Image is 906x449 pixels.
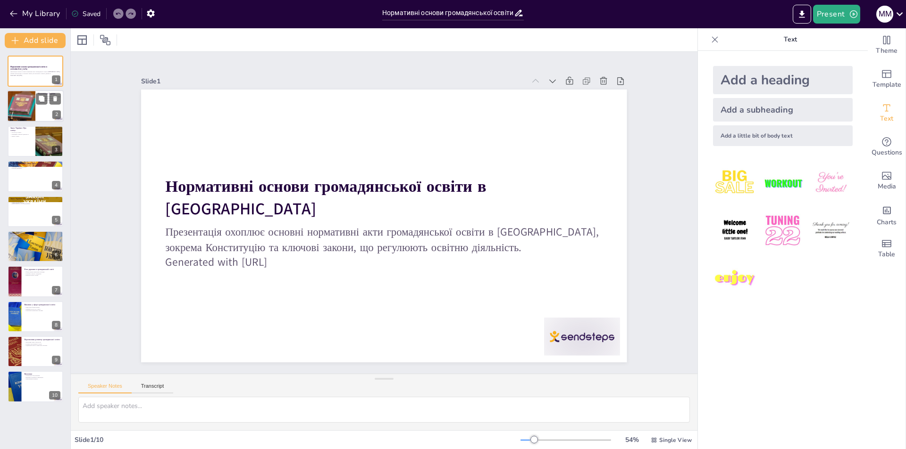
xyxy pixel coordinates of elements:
div: 3 [52,146,60,154]
div: 7 [52,286,60,294]
div: Layout [75,33,90,48]
input: Insert title [382,6,514,20]
div: Add a subheading [713,98,853,122]
p: Доступ до освіти [10,132,33,134]
span: Position [100,34,111,46]
p: Конституція України [38,93,61,96]
div: 7 [8,266,63,297]
p: Формування свідомих громадян [10,234,60,236]
div: Saved [71,9,101,18]
span: Theme [876,46,898,56]
p: Недостатнє фінансування [24,306,60,308]
div: 8 [52,321,60,329]
img: 1.jpeg [713,161,757,205]
p: Конституція як основа освіти [38,98,61,100]
p: Активна громадянська позиція [10,238,60,240]
p: Розробка освітніх стандартів [24,273,60,275]
p: Generated with [URL] [166,255,603,270]
div: 10 [49,391,60,400]
p: Інтеграція нових технологій [24,341,60,343]
p: Закон України «Про вищу освіту» [10,162,60,165]
img: 3.jpeg [809,161,853,205]
p: Якість освіти [10,135,33,137]
div: Add a heading [713,66,853,94]
div: Slide 1 / 10 [75,435,520,444]
p: Підвищення якості навчальних програм [24,345,60,347]
p: Наукова діяльність [10,168,60,170]
button: My Library [7,6,64,21]
p: Освіта як пріоритет [10,201,60,203]
div: 6 [8,231,63,262]
div: Slide 1 [141,77,525,86]
img: 6.jpeg [809,209,853,253]
div: Add a little bit of body text [713,125,853,146]
span: Template [872,80,901,90]
div: 5 [52,216,60,224]
span: Text [880,114,893,124]
p: Презентація охоплює основні нормативні акти громадянської освіти в [GEOGRAPHIC_DATA], зокрема Кон... [10,71,60,74]
img: 4.jpeg [713,209,757,253]
button: Add slide [5,33,66,48]
div: Add a table [868,232,906,266]
p: Нерівний доступ до освіти [24,308,60,310]
img: 2.jpeg [761,161,805,205]
img: 5.jpeg [761,209,805,253]
p: Конституція визначає права громадян [38,96,61,98]
img: 7.jpeg [713,257,757,301]
div: 4 [52,181,60,189]
div: 5 [8,196,63,227]
p: Нормативна база важлива [24,375,60,376]
div: 4 [8,161,63,192]
button: Delete Slide [50,93,61,105]
p: Презентація охоплює основні нормативні акти громадянської освіти в [GEOGRAPHIC_DATA], зокрема Кон... [166,225,603,255]
p: Розвиток критичного мислення [10,236,60,238]
p: Роль держави в громадянській освіті [24,268,60,271]
span: Charts [877,217,897,228]
p: Text [722,28,858,51]
p: Перспективи розвитку [24,378,60,380]
button: Duplicate Slide [36,93,47,105]
div: Add ready made slides [868,62,906,96]
button: Transcript [132,383,174,393]
p: Підтримка молоді [10,199,60,201]
div: Add charts and graphs [868,198,906,232]
p: Виклики потребують вирішення [24,376,60,378]
div: Get real-time input from your audience [868,130,906,164]
button: Export to PowerPoint [793,5,811,24]
p: [DEMOGRAPHIC_DATA] підтримки [10,203,60,204]
p: Оновлення навчальних програм [24,310,60,311]
div: 9 [52,356,60,364]
div: 1 [52,75,60,84]
strong: Нормативні основи громадянської освіти в [GEOGRAPHIC_DATA] [166,175,487,220]
div: 9 [8,336,63,367]
div: 2 [52,111,61,119]
div: 1 [8,56,63,87]
p: Фінансування навчальних закладів [24,271,60,273]
span: Table [878,249,895,260]
span: Questions [872,147,902,158]
div: M M [876,6,893,23]
p: Принципи функціонування [10,166,60,168]
button: Present [813,5,860,24]
p: Закон України «Про освіту» [10,127,33,132]
div: 8 [8,301,63,332]
p: Виклики у сфері громадянської освіти [24,303,60,306]
p: Важливість громадянської освіти [10,232,60,235]
p: Перспективи розвитку громадянської освіти [24,338,60,341]
p: Висновки [24,372,60,375]
div: 6 [52,251,60,259]
span: Single View [659,436,692,444]
p: Контроль якості освіти [24,275,60,277]
strong: Нормативні основи громадянської освіти в [GEOGRAPHIC_DATA] [10,65,47,71]
p: Громадянська освіта та обов'язки держави [38,100,61,103]
p: Розвиток дистанційної освіти [24,343,60,345]
div: 2 [7,90,64,122]
span: Media [878,181,896,192]
div: Change the overall theme [868,28,906,62]
div: 10 [8,371,63,402]
p: Закон України «Про молодіжну політику» [10,197,60,200]
p: Принципи освітньої діяльності [10,133,33,135]
div: 54 % [621,435,643,444]
button: Speaker Notes [78,383,132,393]
div: Add text boxes [868,96,906,130]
